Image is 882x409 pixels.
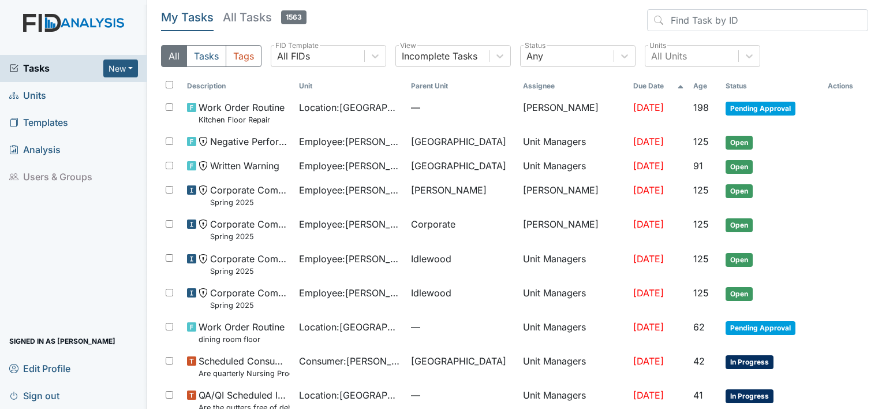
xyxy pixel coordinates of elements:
[633,253,664,265] span: [DATE]
[9,359,70,377] span: Edit Profile
[693,389,703,401] span: 41
[103,60,138,77] button: New
[693,287,709,299] span: 125
[726,102,795,116] span: Pending Approval
[161,45,261,67] div: Type filter
[182,76,294,96] th: Toggle SortBy
[518,213,628,247] td: [PERSON_NAME]
[411,286,451,300] span: Idlewood
[210,300,290,311] small: Spring 2025
[689,76,721,96] th: Toggle SortBy
[726,355,773,369] span: In Progress
[633,389,664,401] span: [DATE]
[633,355,664,367] span: [DATE]
[199,101,285,125] span: Work Order Routine Kitchen Floor Repair
[726,253,753,267] span: Open
[518,247,628,281] td: Unit Managers
[210,252,290,277] span: Corporate Compliance Spring 2025
[693,218,709,230] span: 125
[9,114,68,132] span: Templates
[633,321,664,333] span: [DATE]
[210,266,290,277] small: Spring 2025
[726,218,753,232] span: Open
[518,96,628,130] td: [PERSON_NAME]
[210,286,290,311] span: Corporate Compliance Spring 2025
[9,61,103,75] a: Tasks
[210,183,290,208] span: Corporate Compliance Spring 2025
[199,354,290,379] span: Scheduled Consumer Chart Review Are quarterly Nursing Progress Notes/Visual Assessments completed...
[299,320,402,334] span: Location : [GEOGRAPHIC_DATA]
[726,136,753,150] span: Open
[411,217,455,231] span: Corporate
[518,76,628,96] th: Assignee
[411,388,514,402] span: —
[518,154,628,179] td: Unit Managers
[210,217,290,242] span: Corporate Compliance Spring 2025
[647,9,868,31] input: Find Task by ID
[166,81,173,88] input: Toggle All Rows Selected
[299,388,402,402] span: Location : [GEOGRAPHIC_DATA]
[693,102,709,113] span: 198
[281,10,307,24] span: 1563
[299,252,402,266] span: Employee : [PERSON_NAME], Janical
[199,368,290,379] small: Are quarterly Nursing Progress Notes/Visual Assessments completed by the end of the month followi...
[726,160,753,174] span: Open
[629,76,689,96] th: Toggle SortBy
[411,354,506,368] span: [GEOGRAPHIC_DATA]
[299,183,402,197] span: Employee : [PERSON_NAME]
[9,332,115,350] span: Signed in as [PERSON_NAME]
[411,159,506,173] span: [GEOGRAPHIC_DATA]
[726,184,753,198] span: Open
[223,9,307,25] h5: All Tasks
[411,320,514,334] span: —
[9,386,59,404] span: Sign out
[277,49,310,63] div: All FIDs
[823,76,868,96] th: Actions
[299,159,402,173] span: Employee : [PERSON_NAME]
[726,389,773,403] span: In Progress
[411,252,451,266] span: Idlewood
[693,184,709,196] span: 125
[199,320,285,345] span: Work Order Routine dining room floor
[693,355,705,367] span: 42
[651,49,687,63] div: All Units
[199,114,285,125] small: Kitchen Floor Repair
[210,135,290,148] span: Negative Performance Review
[161,9,214,25] h5: My Tasks
[518,349,628,384] td: Unit Managers
[210,197,290,208] small: Spring 2025
[299,217,402,231] span: Employee : [PERSON_NAME]
[9,141,61,159] span: Analysis
[518,130,628,154] td: Unit Managers
[299,354,402,368] span: Consumer : [PERSON_NAME]
[721,76,823,96] th: Toggle SortBy
[693,253,709,265] span: 125
[518,281,628,315] td: Unit Managers
[210,159,279,173] span: Written Warning
[299,135,402,148] span: Employee : [PERSON_NAME]
[633,184,664,196] span: [DATE]
[693,136,709,147] span: 125
[633,102,664,113] span: [DATE]
[726,321,795,335] span: Pending Approval
[226,45,261,67] button: Tags
[294,76,406,96] th: Toggle SortBy
[693,160,703,172] span: 91
[411,135,506,148] span: [GEOGRAPHIC_DATA]
[693,321,705,333] span: 62
[406,76,518,96] th: Toggle SortBy
[402,49,477,63] div: Incomplete Tasks
[411,101,514,114] span: —
[161,45,187,67] button: All
[526,49,543,63] div: Any
[518,179,628,213] td: [PERSON_NAME]
[726,287,753,301] span: Open
[199,334,285,345] small: dining room floor
[633,136,664,147] span: [DATE]
[633,160,664,172] span: [DATE]
[518,315,628,349] td: Unit Managers
[9,87,46,105] span: Units
[411,183,487,197] span: [PERSON_NAME]
[186,45,226,67] button: Tasks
